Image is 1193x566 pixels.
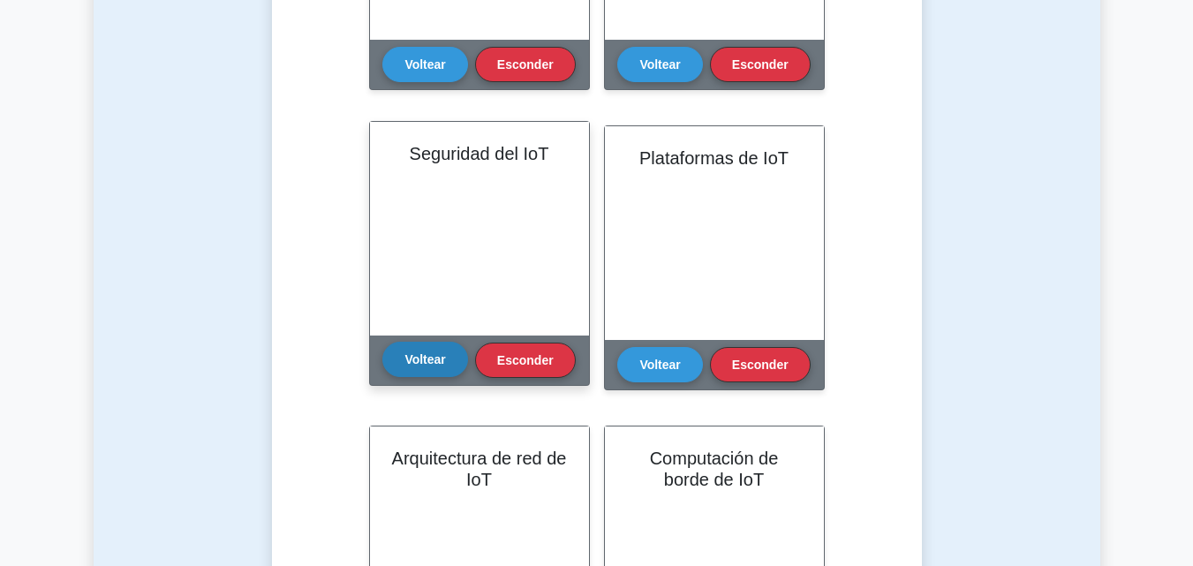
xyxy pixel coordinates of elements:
font: Voltear [404,352,445,366]
font: Esconder [497,57,554,72]
button: Esconder [710,47,811,82]
font: Esconder [497,353,554,367]
button: Esconder [475,343,576,378]
button: Voltear [617,347,702,382]
font: Seguridad del IoT [410,144,549,163]
button: Esconder [475,47,576,82]
button: Voltear [382,342,467,377]
font: Computación de borde de IoT [650,449,779,489]
button: Voltear [382,47,467,82]
font: Plataformas de IoT [639,148,789,168]
button: Voltear [617,47,702,82]
font: Voltear [404,57,445,72]
font: Esconder [732,57,789,72]
font: Arquitectura de red de IoT [392,449,567,489]
font: Voltear [639,358,680,372]
font: Esconder [732,358,789,372]
button: Esconder [710,347,811,382]
font: Voltear [639,57,680,72]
